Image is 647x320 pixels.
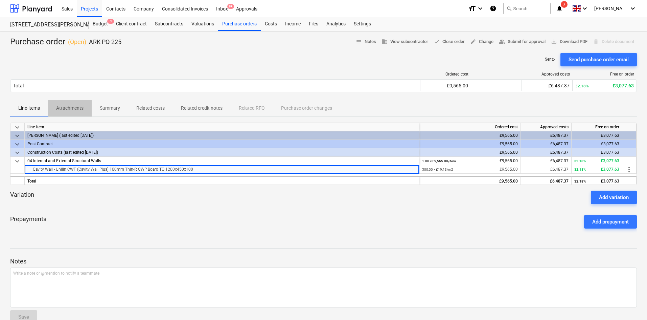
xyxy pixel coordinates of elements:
[422,157,518,165] div: £9,565.00
[187,17,218,31] div: Valuations
[591,191,637,204] button: Add variation
[575,84,589,88] small: 32.18%
[13,132,21,140] span: keyboard_arrow_down
[27,140,416,148] div: Post Contract
[10,215,46,229] p: Prepayments
[68,38,86,46] p: ( Open )
[560,53,637,66] button: Send purchase order email
[422,177,518,186] div: £9,565.00
[281,17,305,31] a: Income
[100,105,120,112] p: Summary
[556,4,563,13] i: notifications
[545,57,555,62] p: Sent : -
[422,159,456,163] small: 1.00 × £9,565.00 / item
[422,168,453,171] small: 500.00 × £19.13 / m2
[13,123,21,131] span: keyboard_arrow_down
[423,83,468,88] div: £9,565.00
[574,159,586,163] small: 32.18%
[575,72,634,77] div: Free on order
[524,148,569,157] div: £6,487.37
[13,83,24,88] div: Total
[584,215,637,229] button: Add prepayment
[10,257,637,265] p: Notes
[572,123,622,131] div: Free on order
[431,37,467,47] button: Close order
[470,39,476,45] span: edit
[27,148,416,156] div: Construction Costs (last edited 27 Nov 2024)
[356,39,362,45] span: notes
[422,165,518,174] div: £9,565.00
[625,166,633,174] span: more_vert
[227,4,234,9] span: 9+
[27,131,416,140] div: Galley Lane (last edited 27 Nov 2024)
[151,17,187,31] a: Subcontracts
[218,17,261,31] a: Purchase orders
[422,131,518,140] div: £9,565.00
[574,165,619,174] div: £3,077.63
[548,37,590,47] button: Download PDF
[496,37,548,47] button: Submit for approval
[561,1,568,8] span: 7
[379,37,431,47] button: View subcontractor
[356,38,376,46] span: Notes
[10,21,80,28] div: [STREET_ADDRESS][PERSON_NAME]
[181,105,223,112] p: Related credit notes
[574,177,619,186] div: £3,077.63
[476,4,484,13] i: keyboard_arrow_down
[524,131,569,140] div: £6,487.37
[25,176,419,185] div: Total
[525,83,570,88] div: £6,487.37
[261,17,281,31] a: Costs
[551,38,587,46] span: Download PDF
[574,131,619,140] div: £3,077.63
[10,37,121,47] div: Purchase order
[592,217,629,226] div: Add prepayment
[434,39,440,45] span: done
[524,177,569,186] div: £6,487.37
[112,17,151,31] a: Client contract
[423,72,468,77] div: Ordered cost
[467,37,496,47] button: Change
[468,4,476,13] i: format_size
[499,38,546,46] span: Submit for approval
[574,157,619,165] div: £3,077.63
[575,83,634,88] div: £3,077.63
[525,72,570,77] div: Approved costs
[350,17,375,31] a: Settings
[581,4,589,13] i: keyboard_arrow_down
[27,165,416,173] div: Cavity Wall - Unilin CWP (Cavity Wall Plus) 100mm Thin-R CWP Board TG 1200x450x100
[569,55,629,64] div: Send purchase order email
[18,105,40,112] p: Line-items
[27,158,101,163] span: 04 Internal and External Structural Walls
[89,38,121,46] p: ARK-PO-225
[524,140,569,148] div: £6,487.37
[551,39,557,45] span: save_alt
[56,105,84,112] p: Attachments
[574,179,586,183] small: 32.18%
[10,191,34,204] p: Variation
[322,17,350,31] div: Analytics
[419,123,521,131] div: Ordered cost
[613,287,647,320] iframe: Chat Widget
[13,149,21,157] span: keyboard_arrow_down
[574,168,586,171] small: 32.18%
[422,140,518,148] div: £9,565.00
[136,105,165,112] p: Related costs
[506,6,512,11] span: search
[524,157,569,165] div: £6,487.37
[422,148,518,157] div: £9,565.00
[305,17,322,31] a: Files
[574,140,619,148] div: £3,077.63
[490,4,496,13] i: Knowledge base
[89,17,112,31] div: Budget
[524,165,569,174] div: £6,487.37
[434,38,465,46] span: Close order
[599,193,629,202] div: Add variation
[470,38,493,46] span: Change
